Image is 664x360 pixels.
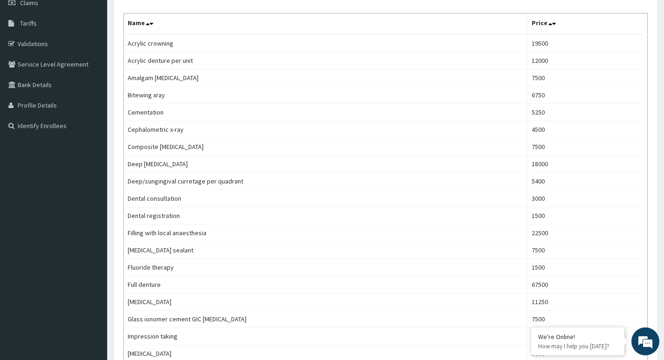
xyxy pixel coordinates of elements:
[124,293,528,311] td: [MEDICAL_DATA]
[527,52,647,69] td: 12000
[538,333,617,341] div: We're Online!
[124,104,528,121] td: Cementation
[124,207,528,224] td: Dental registration
[527,121,647,138] td: 4500
[124,156,528,173] td: Deep [MEDICAL_DATA]
[527,69,647,87] td: 7500
[124,69,528,87] td: Amalgam [MEDICAL_DATA]
[124,242,528,259] td: [MEDICAL_DATA] sealant
[527,224,647,242] td: 22500
[527,138,647,156] td: 7500
[527,293,647,311] td: 11250
[527,173,647,190] td: 5400
[5,254,178,287] textarea: Type your message and hit 'Enter'
[124,14,528,35] th: Name
[527,242,647,259] td: 7500
[124,259,528,276] td: Fluoride therapy
[17,47,38,70] img: d_794563401_company_1708531726252_794563401
[124,173,528,190] td: Deep/sungingival curretage per quadrant
[124,328,528,345] td: Impression taking
[527,14,647,35] th: Price
[48,52,157,64] div: Chat with us now
[153,5,175,27] div: Minimize live chat window
[527,34,647,52] td: 19500
[54,117,129,211] span: We're online!
[527,311,647,328] td: 7500
[124,34,528,52] td: Acrylic crowning
[527,328,647,345] td: 12000
[538,342,617,350] p: How may I help you today?
[527,104,647,121] td: 5250
[527,87,647,104] td: 6750
[527,259,647,276] td: 1500
[527,190,647,207] td: 3000
[20,19,37,27] span: Tariffs
[124,138,528,156] td: Composite [MEDICAL_DATA]
[527,156,647,173] td: 18000
[124,190,528,207] td: Dental consultation
[124,276,528,293] td: Full denture
[124,224,528,242] td: Filling with local anaesthesia
[124,311,528,328] td: Glass ionomer cement GIC [MEDICAL_DATA]
[527,207,647,224] td: 1500
[527,276,647,293] td: 67500
[124,87,528,104] td: Bitewing xray
[124,121,528,138] td: Cephalometric x-ray
[124,52,528,69] td: Acrylic denture per unit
